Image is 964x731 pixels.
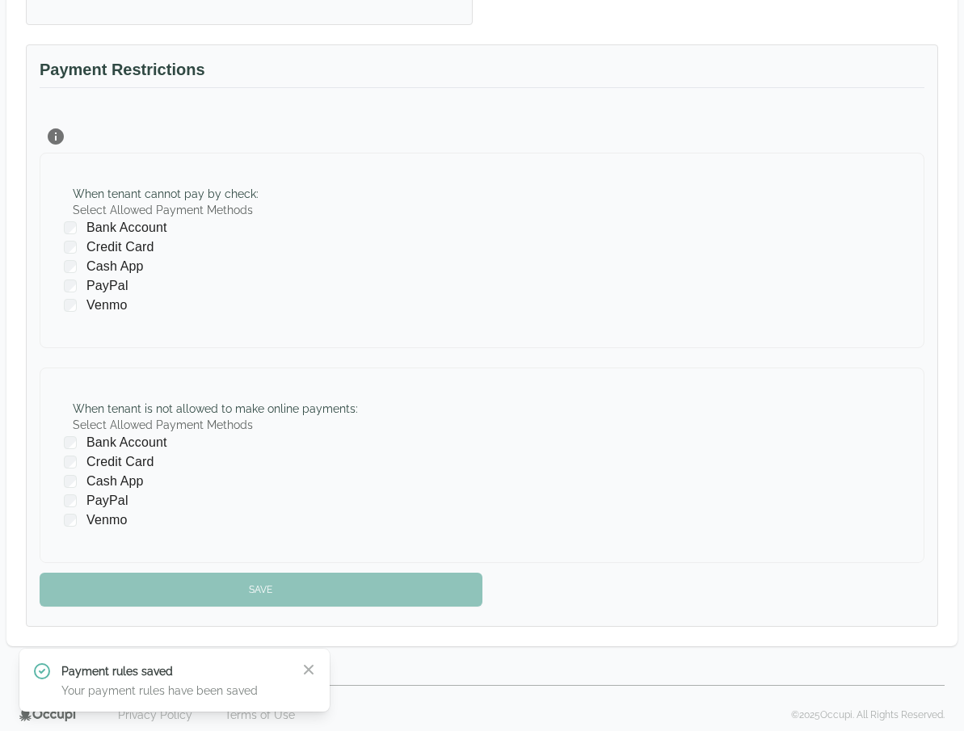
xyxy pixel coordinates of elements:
label: Select Allowed Payment Methods [73,202,259,218]
span: Credit Card [86,452,154,472]
input: Cash App [64,475,77,488]
input: PayPal [64,279,77,292]
span: Credit Card [86,237,154,257]
a: Privacy Policy [108,702,202,728]
div: When tenant is not allowed to make online payments : [73,401,358,417]
label: Select Allowed Payment Methods [73,417,358,433]
input: Credit Card [64,456,77,468]
input: PayPal [64,494,77,507]
span: Venmo [86,510,128,530]
input: Credit Card [64,241,77,254]
p: Payment rules saved [61,663,288,679]
input: Bank Account [64,221,77,234]
span: Venmo [86,296,128,315]
p: © 2025 Occupi. All Rights Reserved. [791,708,945,721]
span: Cash App [86,257,144,276]
a: Terms of Use [215,702,305,728]
span: Bank Account [86,218,167,237]
input: Venmo [64,514,77,527]
span: Bank Account [86,433,167,452]
input: Cash App [64,260,77,273]
span: Cash App [86,472,144,491]
input: Venmo [64,299,77,312]
div: When tenant cannot pay by check : [73,186,259,202]
input: Bank Account [64,436,77,449]
span: PayPal [86,276,128,296]
span: PayPal [86,491,128,510]
p: Your payment rules have been saved [61,683,288,699]
h3: Payment Restrictions [40,58,924,88]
